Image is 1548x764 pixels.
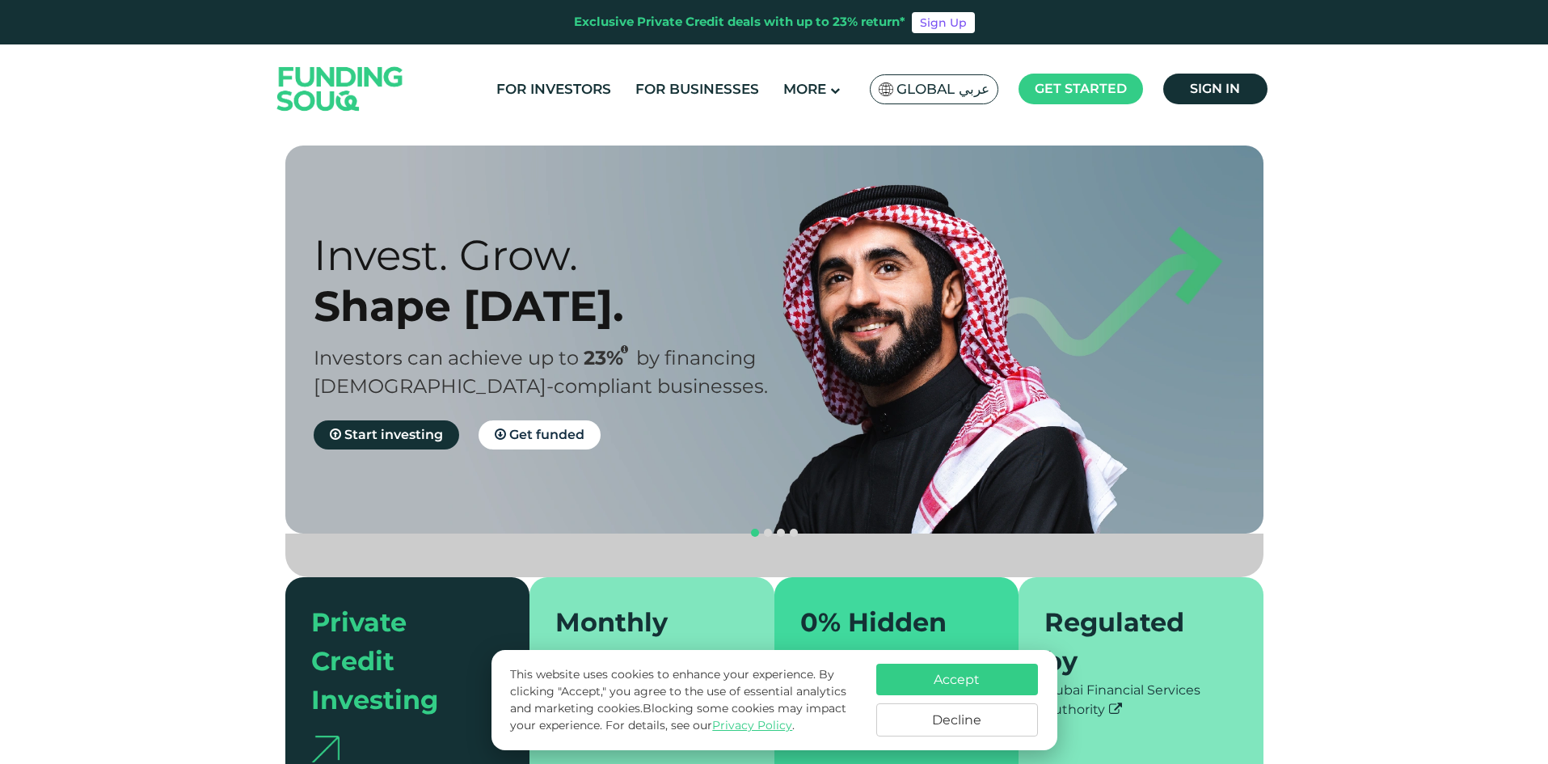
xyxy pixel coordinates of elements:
[879,82,893,96] img: SA Flag
[876,664,1038,695] button: Accept
[774,526,787,539] button: navigation
[605,718,795,732] span: For details, see our .
[912,12,975,33] a: Sign Up
[800,603,974,681] div: 0% Hidden Fees
[1035,81,1127,96] span: Get started
[584,346,636,369] span: 23%
[510,666,859,734] p: This website uses cookies to enhance your experience. By clicking "Accept," you agree to the use ...
[1163,74,1268,104] a: Sign in
[314,281,803,331] div: Shape [DATE].
[509,427,584,442] span: Get funded
[896,80,989,99] span: Global عربي
[314,420,459,450] a: Start investing
[311,736,340,762] img: arrow
[574,13,905,32] div: Exclusive Private Credit deals with up to 23% return*
[311,603,485,720] div: Private Credit Investing
[712,718,792,732] a: Privacy Policy
[1190,81,1240,96] span: Sign in
[783,81,826,97] span: More
[314,230,803,281] div: Invest. Grow.
[510,701,846,732] span: Blocking some cookies may impact your experience.
[479,420,601,450] a: Get funded
[492,76,615,103] a: For Investors
[314,346,579,369] span: Investors can achieve up to
[787,526,800,539] button: navigation
[261,48,420,129] img: Logo
[876,703,1038,737] button: Decline
[344,427,443,442] span: Start investing
[1044,681,1238,720] div: Dubai Financial Services Authority
[749,526,761,539] button: navigation
[621,345,628,354] i: 23% IRR (expected) ~ 15% Net yield (expected)
[761,526,774,539] button: navigation
[631,76,763,103] a: For Businesses
[1044,603,1218,681] div: Regulated by
[555,603,729,681] div: Monthly repayments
